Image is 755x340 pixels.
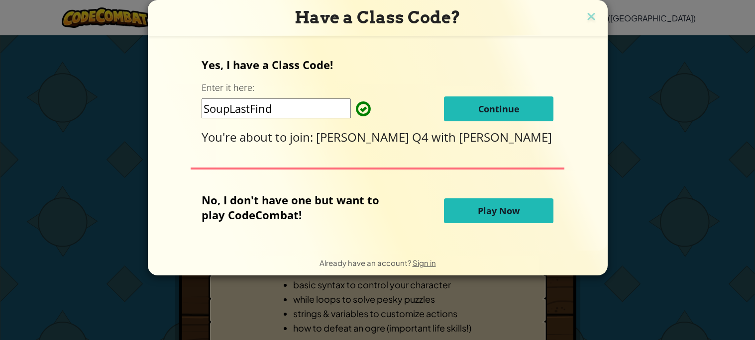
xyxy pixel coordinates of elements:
p: No, I don't have one but want to play CodeCombat! [202,192,394,222]
span: You're about to join: [202,129,316,145]
span: Already have an account? [320,258,413,267]
img: close icon [585,10,598,25]
p: Yes, I have a Class Code! [202,57,553,72]
label: Enter it here: [202,82,254,94]
a: Sign in [413,258,436,267]
button: Play Now [444,198,553,223]
span: Continue [478,103,520,115]
button: Continue [444,96,553,121]
span: Have a Class Code? [295,7,460,27]
span: [PERSON_NAME] Q4 [316,129,431,145]
span: Play Now [478,205,520,217]
span: with [431,129,459,145]
span: [PERSON_NAME] [459,129,552,145]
